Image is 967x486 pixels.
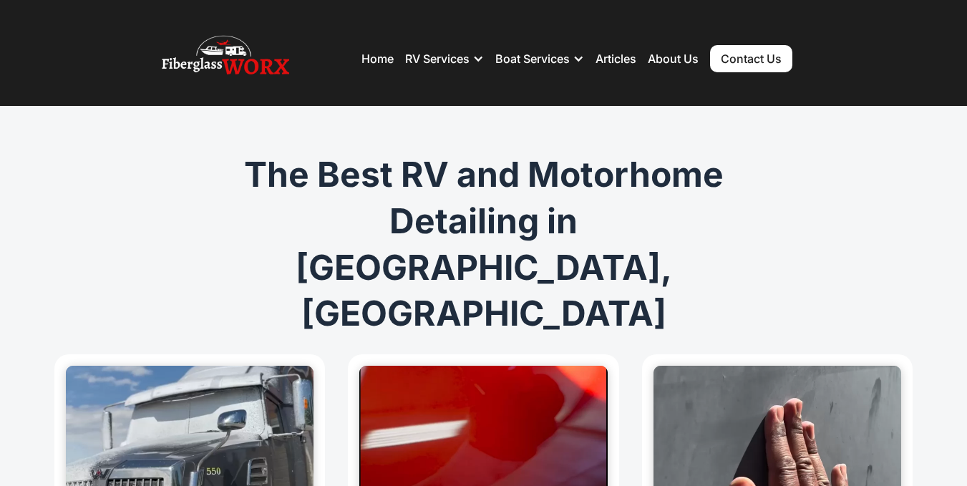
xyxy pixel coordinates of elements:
div: RV Services [405,52,470,66]
a: Articles [596,52,636,66]
a: Contact Us [710,45,792,72]
a: About Us [648,52,699,66]
a: Home [361,52,394,66]
img: Fiberglass WorX – RV Repair, RV Roof & RV Detailing [162,30,289,87]
div: RV Services [405,37,484,80]
div: Boat Services [495,37,584,80]
h1: The Best RV and Motorhome Detailing in [GEOGRAPHIC_DATA], [GEOGRAPHIC_DATA] [209,152,759,337]
div: Boat Services [495,52,570,66]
